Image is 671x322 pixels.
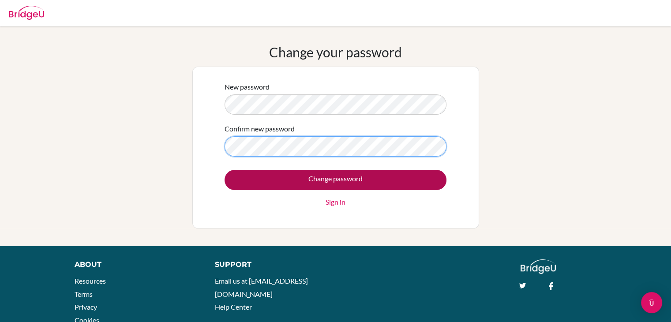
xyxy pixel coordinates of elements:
[225,82,270,92] label: New password
[215,277,308,298] a: Email us at [EMAIL_ADDRESS][DOMAIN_NAME]
[75,290,93,298] a: Terms
[75,259,195,270] div: About
[215,259,326,270] div: Support
[269,44,402,60] h1: Change your password
[521,259,556,274] img: logo_white@2x-f4f0deed5e89b7ecb1c2cc34c3e3d731f90f0f143d5ea2071677605dd97b5244.png
[225,124,295,134] label: Confirm new password
[641,292,662,313] div: Open Intercom Messenger
[75,303,97,311] a: Privacy
[326,197,345,207] a: Sign in
[9,6,44,20] img: Bridge-U
[75,277,106,285] a: Resources
[215,303,252,311] a: Help Center
[225,170,446,190] input: Change password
